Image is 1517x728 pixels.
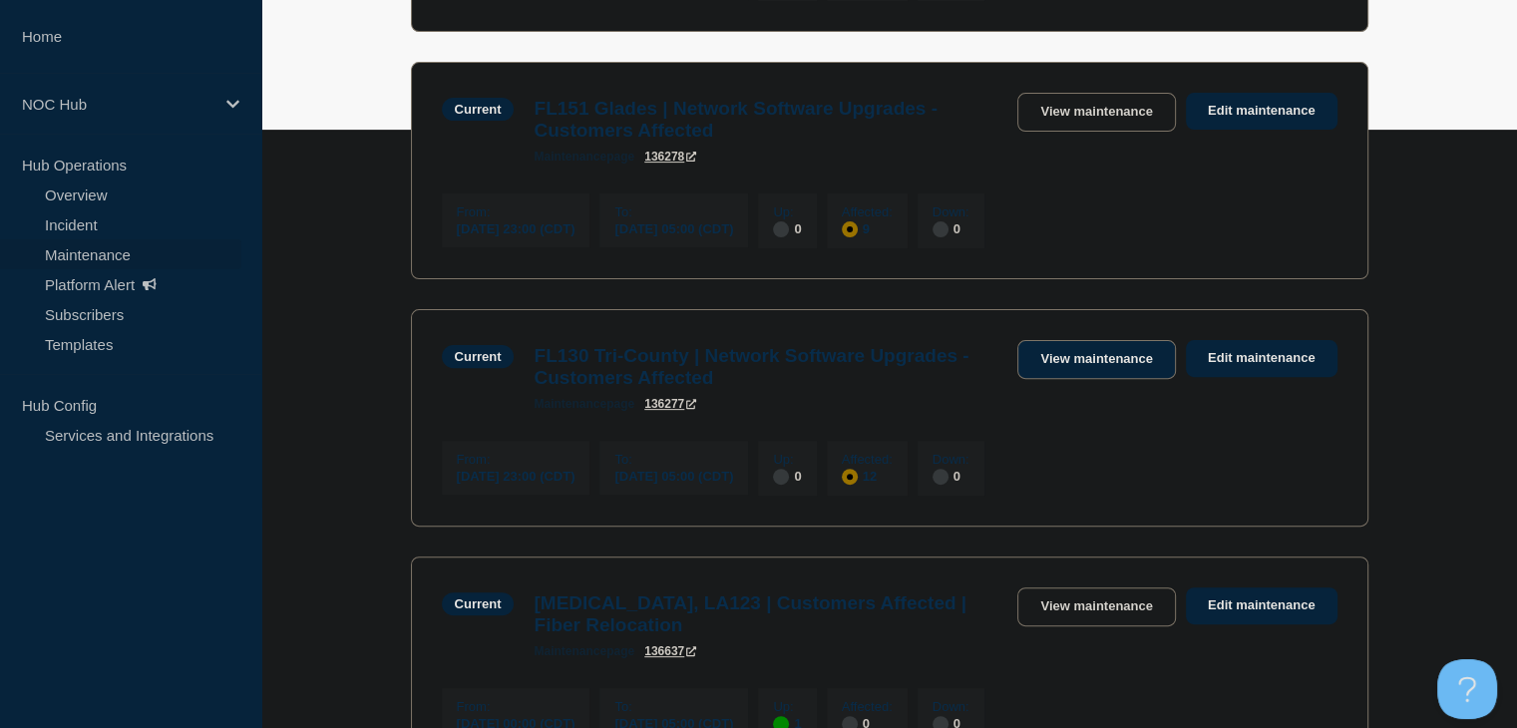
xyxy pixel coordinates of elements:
p: From : [457,699,575,714]
p: Up : [773,699,801,714]
div: 9 [842,219,893,237]
p: Down : [933,204,969,219]
div: affected [842,469,858,485]
p: NOC Hub [22,96,213,113]
p: Down : [933,699,969,714]
p: Affected : [842,204,893,219]
span: maintenance [534,150,606,164]
a: 136637 [644,644,696,658]
div: [DATE] 23:00 (CDT) [457,219,575,236]
div: disabled [933,221,948,237]
span: maintenance [534,644,606,658]
p: page [534,397,634,411]
a: Edit maintenance [1186,587,1337,624]
iframe: Help Scout Beacon - Open [1437,659,1497,719]
p: To : [614,699,733,714]
a: Edit maintenance [1186,93,1337,130]
p: Up : [773,204,801,219]
p: page [534,150,634,164]
div: disabled [773,221,789,237]
h3: FL151 Glades | Network Software Upgrades - Customers Affected [534,98,997,142]
div: Current [455,349,502,364]
a: Edit maintenance [1186,340,1337,377]
p: From : [457,452,575,467]
div: affected [842,221,858,237]
p: page [534,644,634,658]
div: 0 [933,467,969,485]
div: 0 [933,219,969,237]
div: Current [455,596,502,611]
a: 136278 [644,150,696,164]
p: To : [614,452,733,467]
div: [DATE] 05:00 (CDT) [614,467,733,484]
p: Affected : [842,452,893,467]
div: 0 [773,219,801,237]
p: To : [614,204,733,219]
p: From : [457,204,575,219]
h3: FL130 Tri-County | Network Software Upgrades - Customers Affected [534,345,997,389]
div: [DATE] 23:00 (CDT) [457,467,575,484]
p: Down : [933,452,969,467]
a: 136277 [644,397,696,411]
div: Current [455,102,502,117]
div: 12 [842,467,893,485]
div: disabled [773,469,789,485]
a: View maintenance [1017,93,1175,132]
span: maintenance [534,397,606,411]
p: Affected : [842,699,893,714]
h3: [MEDICAL_DATA], LA123 | Customers Affected | Fiber Relocation [534,592,997,636]
a: View maintenance [1017,340,1175,379]
p: Up : [773,452,801,467]
div: [DATE] 05:00 (CDT) [614,219,733,236]
div: 0 [773,467,801,485]
div: disabled [933,469,948,485]
a: View maintenance [1017,587,1175,626]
